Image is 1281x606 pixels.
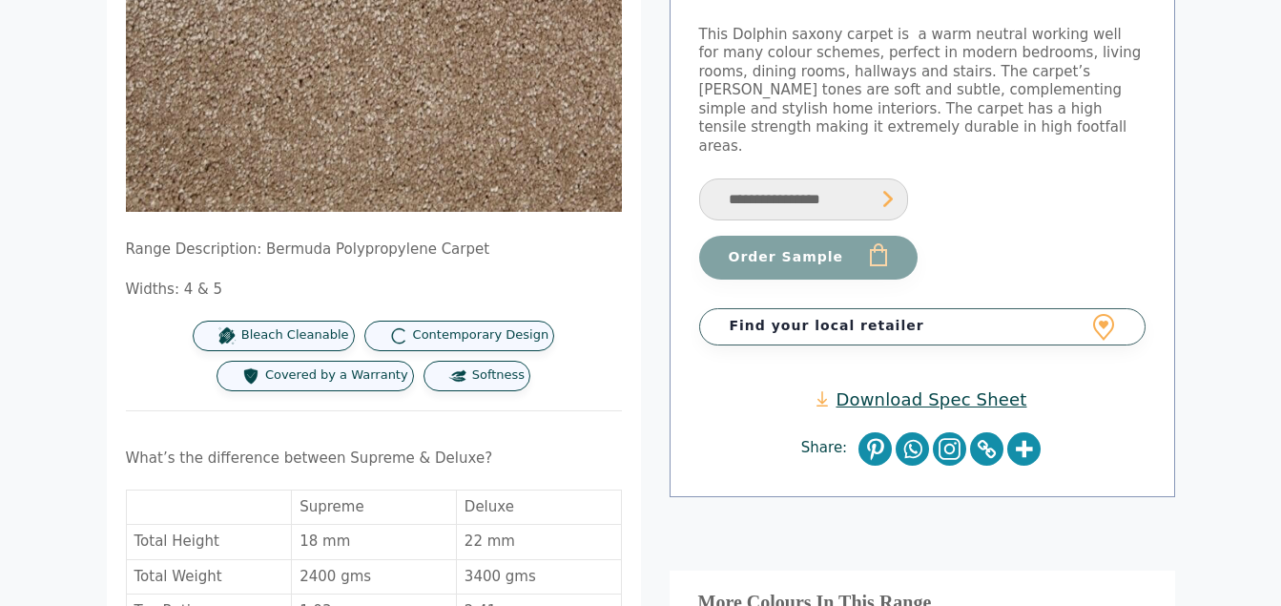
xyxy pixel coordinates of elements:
[896,432,929,466] a: Whatsapp
[292,560,457,596] td: 2400 gms
[699,308,1146,345] a: Find your local retailer
[126,281,622,300] p: Widths: 4 & 5
[472,367,525,384] span: Softness
[292,491,457,526] td: Supreme
[699,236,918,280] button: Order Sample
[127,525,293,560] td: Total Height
[816,388,1026,410] a: Download Spec Sheet
[457,560,622,596] td: 3400 gms
[699,26,1142,155] span: This Dolphin saxony carpet is a warm neutral working well for many colour schemes, perfect in mod...
[241,327,349,344] span: Bleach Cleanable
[127,560,293,596] td: Total Weight
[970,432,1003,466] a: Copy Link
[1007,432,1041,466] a: More
[265,367,408,384] span: Covered by a Warranty
[126,240,622,260] p: Range Description: Bermuda Polypropylene Carpet
[933,432,966,466] a: Instagram
[413,327,549,344] span: Contemporary Design
[126,449,622,469] p: What’s the difference between Supreme & Deluxe?
[858,432,892,466] a: Pinterest
[801,439,857,458] span: Share:
[457,491,622,526] td: Deluxe
[457,525,622,560] td: 22 mm
[292,525,457,560] td: 18 mm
